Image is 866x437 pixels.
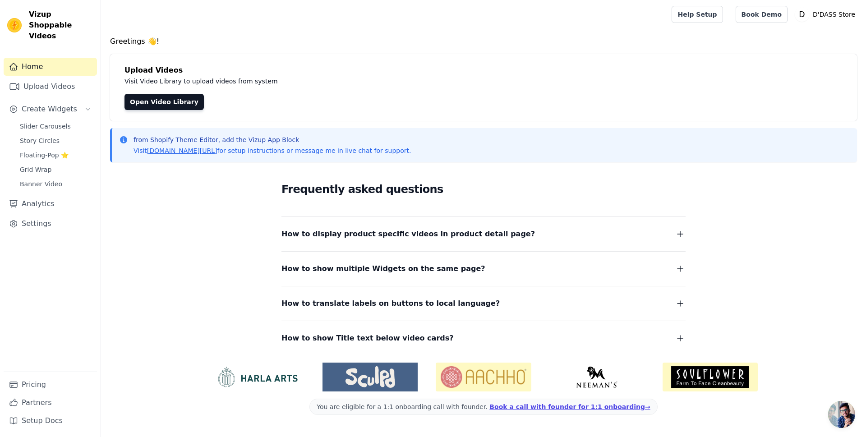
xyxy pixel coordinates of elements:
span: How to translate labels on buttons to local language? [281,297,500,310]
text: D [799,10,805,19]
button: D D'DASS Store [795,6,859,23]
img: Vizup [7,18,22,32]
p: D'DASS Store [809,6,859,23]
button: How to translate labels on buttons to local language? [281,297,686,310]
img: Neeman's [549,366,645,388]
div: Open chat [828,401,855,428]
a: Settings [4,215,97,233]
h2: Frequently asked questions [281,180,686,198]
button: How to display product specific videos in product detail page? [281,228,686,240]
a: [DOMAIN_NAME][URL] [147,147,217,154]
h4: Greetings 👋! [110,36,857,47]
span: Grid Wrap [20,165,51,174]
button: Create Widgets [4,100,97,118]
a: Open Video Library [124,94,204,110]
a: Setup Docs [4,412,97,430]
span: How to display product specific videos in product detail page? [281,228,535,240]
a: Story Circles [14,134,97,147]
img: Sculpd US [322,366,418,388]
span: Floating-Pop ⭐ [20,151,69,160]
img: HarlaArts [209,366,304,388]
p: from Shopify Theme Editor, add the Vizup App Block [134,135,411,144]
a: Book Demo [736,6,788,23]
span: How to show Title text below video cards? [281,332,454,345]
a: Pricing [4,376,97,394]
span: Banner Video [20,179,62,189]
a: Grid Wrap [14,163,97,176]
a: Book a call with founder for 1:1 onboarding [489,403,650,410]
img: Soulflower [663,363,758,391]
a: Analytics [4,195,97,213]
span: Vizup Shoppable Videos [29,9,93,41]
button: How to show Title text below video cards? [281,332,686,345]
p: Visit for setup instructions or message me in live chat for support. [134,146,411,155]
span: Slider Carousels [20,122,71,131]
img: Aachho [436,363,531,391]
a: Help Setup [672,6,723,23]
a: Floating-Pop ⭐ [14,149,97,161]
a: Upload Videos [4,78,97,96]
a: Banner Video [14,178,97,190]
span: Story Circles [20,136,60,145]
span: How to show multiple Widgets on the same page? [281,262,485,275]
a: Partners [4,394,97,412]
h4: Upload Videos [124,65,843,76]
span: Create Widgets [22,104,77,115]
p: Visit Video Library to upload videos from system [124,76,529,87]
a: Slider Carousels [14,120,97,133]
button: How to show multiple Widgets on the same page? [281,262,686,275]
a: Home [4,58,97,76]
